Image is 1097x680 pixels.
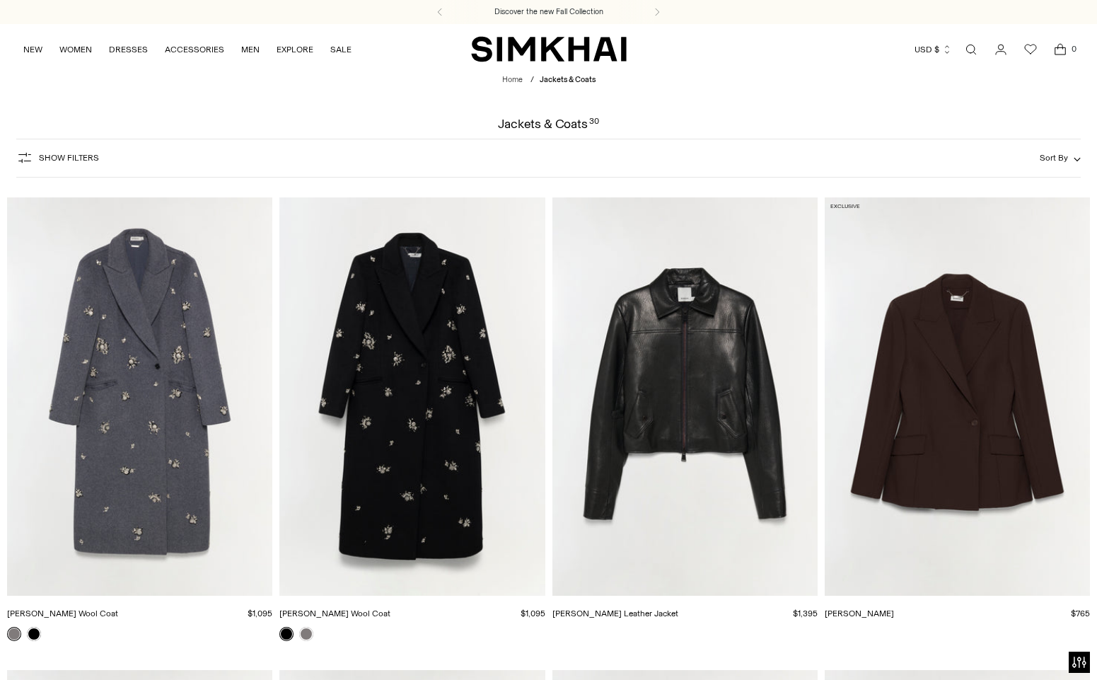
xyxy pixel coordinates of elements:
[7,197,272,596] a: Gianni Embellished Wool Coat
[1040,153,1068,163] span: Sort By
[330,34,352,65] a: SALE
[109,34,148,65] a: DRESSES
[825,197,1090,596] a: Surabhi Blazer
[23,34,42,65] a: NEW
[530,74,534,86] div: /
[502,74,596,86] nav: breadcrumbs
[552,197,818,596] a: Freeman Leather Jacket
[915,34,952,65] button: USD $
[1016,35,1045,64] a: Wishlist
[7,609,118,618] a: [PERSON_NAME] Wool Coat
[502,75,523,84] a: Home
[494,6,603,18] a: Discover the new Fall Collection
[241,34,260,65] a: MEN
[825,609,894,618] a: [PERSON_NAME]
[39,153,99,163] span: Show Filters
[589,117,599,130] div: 30
[165,34,224,65] a: ACCESSORIES
[16,146,99,169] button: Show Filters
[552,609,678,618] a: [PERSON_NAME] Leather Jacket
[987,35,1015,64] a: Go to the account page
[59,34,92,65] a: WOMEN
[1071,609,1090,618] span: $765
[279,197,545,596] a: Gianni Embellished Wool Coat
[277,34,313,65] a: EXPLORE
[279,609,390,618] a: [PERSON_NAME] Wool Coat
[248,609,272,618] span: $1,095
[1067,42,1080,55] span: 0
[1046,35,1074,64] a: Open cart modal
[498,117,599,130] h1: Jackets & Coats
[1040,150,1081,166] button: Sort By
[793,609,818,618] span: $1,395
[540,75,596,84] span: Jackets & Coats
[471,35,627,63] a: SIMKHAI
[521,609,545,618] span: $1,095
[957,35,985,64] a: Open search modal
